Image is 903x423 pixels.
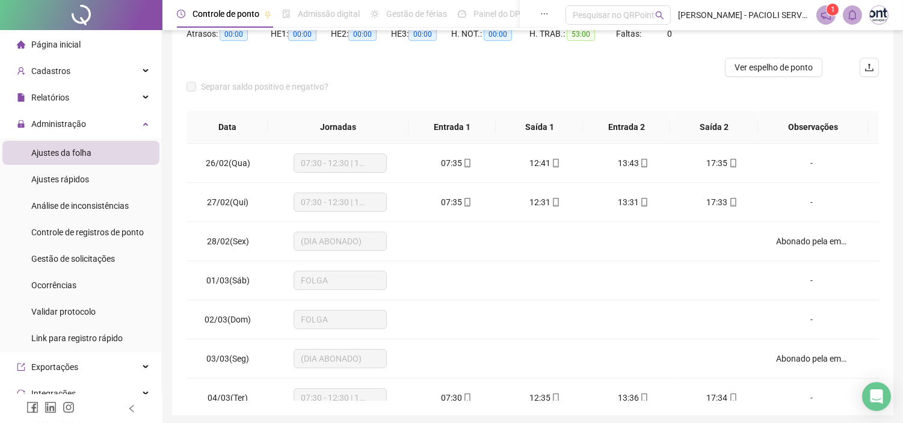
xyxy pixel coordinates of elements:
span: 00:00 [288,28,316,41]
span: export [17,363,25,371]
span: file-done [282,10,291,18]
span: Controle de registros de ponto [31,227,144,237]
span: pushpin [264,11,271,18]
span: Observações [767,120,859,134]
span: Abonado pela empresa [776,354,862,363]
button: Ver espelho de ponto [725,58,822,77]
span: 53:00 [567,28,595,41]
span: 1 [831,5,835,14]
span: 07:30 [441,393,462,403]
span: mobile [728,198,738,206]
span: user-add [17,67,25,75]
span: bell [847,10,858,20]
span: 03/03(Seg) [206,354,249,363]
span: mobile [639,159,649,167]
span: 28/02(Sex) [207,236,249,246]
span: Integrações [31,389,76,398]
span: Relatórios [31,93,69,102]
span: Abonado pela empresa [776,236,862,246]
span: mobile [728,159,738,167]
div: H. TRAB.: [529,27,616,41]
span: Link para registro rápido [31,333,123,343]
span: 02/03(Dom) [205,315,251,324]
span: 01/03(Sáb) [206,276,250,285]
span: search [655,11,664,20]
span: Exportações [31,362,78,372]
span: mobile [550,159,560,167]
th: Jornadas [268,111,408,144]
span: FOLGA [301,310,380,329]
th: Entrada 2 [583,111,670,144]
div: Atrasos: [186,27,271,41]
div: HE 3: [391,27,451,41]
th: Saída 2 [670,111,757,144]
span: Página inicial [31,40,81,49]
span: Ver espelho de ponto [735,61,813,74]
span: mobile [462,159,472,167]
span: - [810,158,813,168]
th: Entrada 1 [408,111,496,144]
span: linkedin [45,401,57,413]
span: 13:31 [618,197,639,207]
span: - [810,393,813,403]
span: sync [17,389,25,398]
div: HE 2: [331,27,391,41]
span: - [810,315,813,324]
span: mobile [728,394,738,402]
span: mobile [550,394,560,402]
span: [PERSON_NAME] - PACIOLI SERVIÇOS CONTÁBIEIS SOC SIMPLES [678,8,810,22]
span: 00:00 [220,28,248,41]
span: lock [17,120,25,128]
span: Painel do DP [473,9,520,19]
span: FOLGA [301,271,380,289]
div: H. NOT.: [451,27,529,41]
span: Ajustes rápidos [31,174,89,184]
span: 12:41 [529,158,550,168]
th: Saída 1 [496,111,583,144]
span: 27/02(Qui) [207,197,248,207]
span: ellipsis [540,10,549,18]
span: 07:30 - 12:30 | 13:30 - 17:30 [301,154,380,172]
span: 00:00 [484,28,512,41]
span: Ajustes da folha [31,148,91,158]
span: Cadastros [31,66,70,76]
span: mobile [550,198,560,206]
span: 04/03(Ter) [208,393,248,403]
sup: 1 [827,4,839,16]
span: 00:00 [408,28,437,41]
span: 12:35 [529,393,550,403]
img: 82846 [870,6,888,24]
span: mobile [639,394,649,402]
span: 07:35 [441,158,462,168]
th: Data [186,111,268,144]
div: Open Intercom Messenger [862,382,891,411]
span: 0 [667,29,672,39]
span: Gestão de férias [386,9,447,19]
th: Observações [757,111,869,144]
span: (DIA ABONADO) [301,232,380,250]
span: instagram [63,401,75,413]
span: 07:35 [441,197,462,207]
span: dashboard [458,10,466,18]
span: Validar protocolo [31,307,96,316]
span: 00:00 [348,28,377,41]
span: Admissão digital [298,9,360,19]
span: Análise de inconsistências [31,201,129,211]
span: Separar saldo positivo e negativo? [196,80,333,93]
span: file [17,93,25,102]
span: mobile [462,394,472,402]
span: 13:43 [618,158,639,168]
span: 07:30 - 12:30 | 13:30 - 17:30 [301,193,380,211]
span: 12:31 [529,197,550,207]
span: (DIA ABONADO) [301,350,380,368]
span: Gestão de solicitações [31,254,115,264]
span: 26/02(Qua) [206,158,250,168]
span: Faltas: [616,29,643,39]
span: 13:36 [618,393,639,403]
span: sun [371,10,379,18]
span: mobile [639,198,649,206]
span: Controle de ponto [193,9,259,19]
span: 07:30 - 12:30 | 13:30 - 17:30 [301,389,380,407]
span: mobile [462,198,472,206]
span: Administração [31,119,86,129]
